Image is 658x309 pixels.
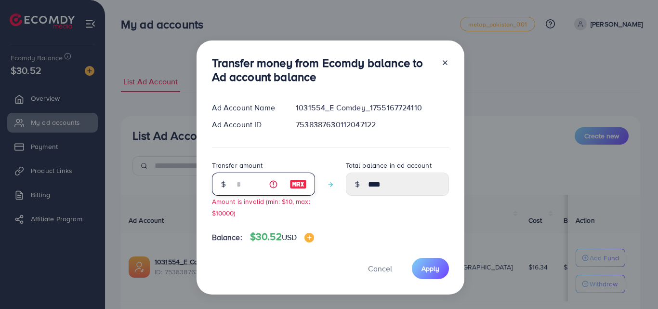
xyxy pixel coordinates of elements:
[204,119,289,130] div: Ad Account ID
[282,232,297,242] span: USD
[421,264,439,273] span: Apply
[346,161,432,170] label: Total balance in ad account
[212,56,434,84] h3: Transfer money from Ecomdy balance to Ad account balance
[304,233,314,242] img: image
[288,119,456,130] div: 7538387630112047122
[288,102,456,113] div: 1031554_E Comdey_1755167724110
[212,197,310,217] small: Amount is invalid (min: $10, max: $10000)
[617,266,651,302] iframe: Chat
[290,178,307,190] img: image
[250,231,314,243] h4: $30.52
[204,102,289,113] div: Ad Account Name
[368,263,392,274] span: Cancel
[356,258,404,279] button: Cancel
[412,258,449,279] button: Apply
[212,161,263,170] label: Transfer amount
[212,232,242,243] span: Balance:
